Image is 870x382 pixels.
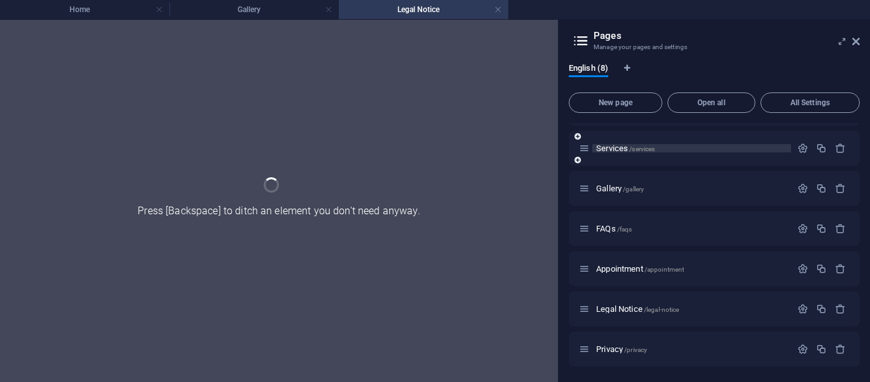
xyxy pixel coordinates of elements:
[816,183,827,194] div: Duplicate
[797,183,808,194] div: Settings
[797,143,808,154] div: Settings
[624,346,647,353] span: /privacy
[645,266,685,273] span: /appointment
[623,186,644,193] span: /gallery
[835,143,846,154] div: Remove
[816,143,827,154] div: Duplicate
[592,184,791,193] div: Gallery/gallery
[629,145,655,152] span: /services
[592,224,791,233] div: FAQs/faqs
[596,224,632,233] span: FAQs
[594,30,860,41] h2: Pages
[617,226,632,233] span: /faqs
[569,92,662,113] button: New page
[673,99,750,107] span: Open all
[596,304,679,314] span: Legal Notice
[169,3,339,17] h4: Gallery
[835,344,846,355] div: Remove
[592,265,791,273] div: Appointment/appointment
[594,41,834,53] h3: Manage your pages and settings
[766,99,854,107] span: All Settings
[835,304,846,314] div: Remove
[835,223,846,234] div: Remove
[596,344,647,354] span: Click to open page
[569,61,608,78] span: English (8)
[596,264,684,274] span: Appointment
[644,306,680,313] span: /legal-notice
[816,223,827,234] div: Duplicate
[592,305,791,313] div: Legal Notice/legal-notice
[596,143,655,153] span: Services
[760,92,860,113] button: All Settings
[574,99,657,107] span: New page
[596,184,644,193] span: Gallery
[569,63,860,87] div: Language Tabs
[592,144,791,152] div: Services/services
[667,92,755,113] button: Open all
[797,223,808,234] div: Settings
[592,345,791,353] div: Privacy/privacy
[816,344,827,355] div: Duplicate
[339,3,508,17] h4: Legal Notice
